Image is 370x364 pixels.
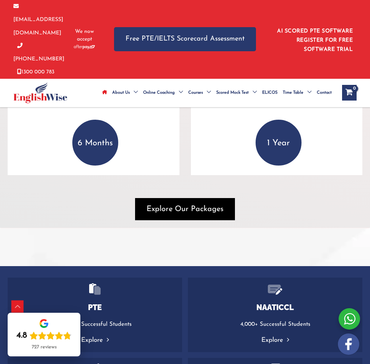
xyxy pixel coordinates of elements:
[249,80,257,106] span: Menu Toggle
[32,344,57,350] div: 727 reviews
[16,330,27,341] div: 4.8
[74,45,95,49] img: Afterpay-Logo
[13,4,63,36] a: [EMAIL_ADDRESS][DOMAIN_NAME]
[342,85,357,100] a: View Shopping Cart, empty
[277,28,353,52] a: AI SCORED PTE SOFTWARE REGISTER FOR FREE SOFTWARE TRIAL
[13,303,176,312] h4: PTE
[186,80,214,106] a: CoursesMenu Toggle
[314,80,334,106] a: Contact
[194,303,357,312] h4: NAATICCL
[256,120,302,166] p: 1 Year
[109,80,140,106] a: About UsMenu Toggle
[143,80,175,106] span: Online Coaching
[271,22,357,56] aside: Header Widget 1
[16,330,72,341] div: Rating: 4.8 out of 5
[259,80,280,106] a: ELICOS
[114,27,256,51] a: Free PTE/IELTS Scorecard Assessment
[283,80,303,106] span: Time Table
[17,69,54,75] a: 1300 000 783
[214,80,259,106] a: Scored Mock TestMenu Toggle
[188,80,203,106] span: Courses
[261,337,289,343] a: Explore
[135,198,235,220] button: Explore Our Packages
[81,337,109,343] a: Explore
[13,82,67,103] img: cropped-ew-logo
[99,80,334,106] nav: Site Navigation: Main Menu
[216,80,249,106] span: Scored Mock Test
[317,80,332,106] span: Contact
[338,333,359,355] img: white-facebook.png
[74,28,95,43] span: We now accept
[130,80,138,106] span: Menu Toggle
[147,204,223,214] span: Explore Our Packages
[194,320,357,329] p: 4,000+ Successful Students
[280,80,314,106] a: Time TableMenu Toggle
[112,80,130,106] span: About Us
[140,80,186,106] a: Online CoachingMenu Toggle
[262,80,277,106] span: ELICOS
[72,120,118,166] p: 6 Months
[13,320,176,329] p: 20,000+ Successful Students
[203,80,211,106] span: Menu Toggle
[175,80,183,106] span: Menu Toggle
[303,80,311,106] span: Menu Toggle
